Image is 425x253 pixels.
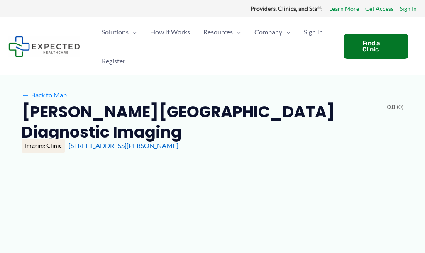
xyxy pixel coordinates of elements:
span: 0.0 [387,102,395,112]
img: Expected Healthcare Logo - side, dark font, small [8,36,80,57]
a: SolutionsMenu Toggle [95,17,144,46]
span: Menu Toggle [129,17,137,46]
a: CompanyMenu Toggle [248,17,297,46]
span: Resources [203,17,233,46]
span: How It Works [150,17,190,46]
a: Learn More [329,3,359,14]
h2: [PERSON_NAME][GEOGRAPHIC_DATA] Diagnostic Imaging [22,102,381,143]
a: ResourcesMenu Toggle [197,17,248,46]
span: Solutions [102,17,129,46]
a: Get Access [365,3,393,14]
span: Company [254,17,282,46]
a: Sign In [297,17,330,46]
span: Sign In [304,17,323,46]
strong: Providers, Clinics, and Staff: [250,5,323,12]
a: How It Works [144,17,197,46]
span: ← [22,91,29,99]
span: Menu Toggle [233,17,241,46]
span: Menu Toggle [282,17,291,46]
a: Find a Clinic [344,34,408,59]
a: Register [95,46,132,75]
div: Imaging Clinic [22,139,65,153]
a: Sign In [400,3,417,14]
a: [STREET_ADDRESS][PERSON_NAME] [68,141,178,149]
span: Register [102,46,125,75]
nav: Primary Site Navigation [95,17,335,75]
a: ←Back to Map [22,89,67,101]
span: (0) [397,102,403,112]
